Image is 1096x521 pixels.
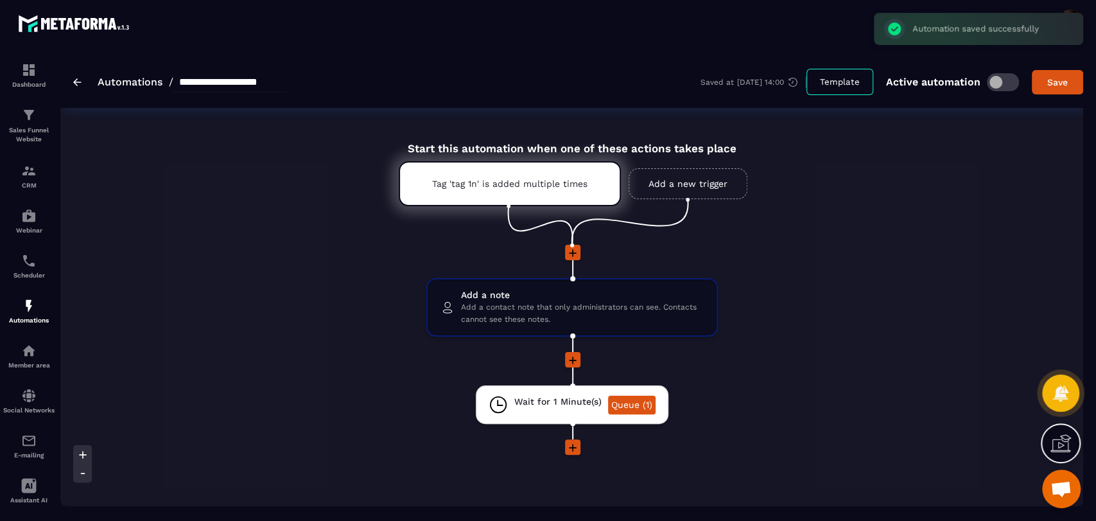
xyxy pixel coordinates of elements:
[3,154,55,199] a: formationformationCRM
[3,81,55,88] p: Dashboard
[3,53,55,98] a: formationformationDashboard
[3,272,55,279] p: Scheduler
[3,378,55,423] a: social-networksocial-networkSocial Networks
[3,227,55,234] p: Webinar
[18,12,134,35] img: logo
[806,69,873,95] button: Template
[3,423,55,468] a: emailemailE-mailing
[700,76,806,88] div: Saved at
[3,288,55,333] a: automationsautomationsAutomations
[432,179,587,189] p: Tag 'tag 1n' is added multiple times
[3,497,55,504] p: Assistant AI
[21,107,37,123] img: formation
[461,289,704,301] span: Add a note
[3,243,55,288] a: schedulerschedulerScheduler
[3,317,55,324] p: Automations
[1042,470,1081,508] div: Mở cuộc trò chuyện
[98,76,162,88] a: Automations
[629,168,747,199] a: Add a new trigger
[608,396,656,414] a: Queue (1)
[3,468,55,513] a: Assistant AI
[21,298,37,313] img: automations
[1032,70,1083,94] button: Save
[21,208,37,224] img: automations
[21,253,37,269] img: scheduler
[3,199,55,243] a: automationsautomationsWebinar
[3,98,55,154] a: formationformationSales Funnel Website
[169,76,173,88] span: /
[3,126,55,144] p: Sales Funnel Website
[21,388,37,403] img: social-network
[21,62,37,78] img: formation
[461,301,704,326] span: Add a contact note that only administrators can see. Contacts cannot see these notes.
[514,396,602,408] span: Wait for 1 Minute(s)
[367,127,777,155] div: Start this automation when one of these actions takes place
[3,182,55,189] p: CRM
[886,76,980,88] p: Active automation
[21,433,37,448] img: email
[3,452,55,459] p: E-mailing
[21,163,37,179] img: formation
[1040,76,1075,89] div: Save
[3,333,55,378] a: automationsautomationsMember area
[3,407,55,414] p: Social Networks
[737,78,784,87] p: [DATE] 14:00
[73,78,82,86] img: arrow
[3,362,55,369] p: Member area
[21,343,37,358] img: automations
